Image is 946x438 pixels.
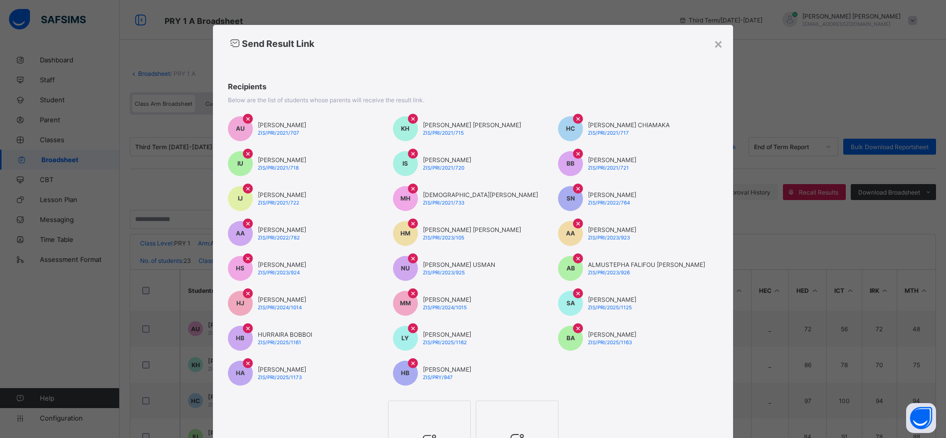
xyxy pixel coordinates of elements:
span: ZIS/PRI/2025/1162 [423,339,467,345]
span: ZIS/PRI/2023/926 [588,269,630,275]
span: [PERSON_NAME] [258,366,306,373]
span: HB [401,369,409,377]
span: ZIS/PRI/2021/722 [258,200,299,206]
span: [PERSON_NAME] [258,296,306,303]
span: [DEMOGRAPHIC_DATA][PERSON_NAME] [423,191,538,199]
span: ZIS/PRY/947 [423,374,453,380]
span: × [575,113,581,123]
span: ZIS/PRI/2021/721 [588,165,629,171]
span: SN [567,195,575,202]
span: ZIS/PRI/2023/105 [423,234,464,240]
span: × [575,218,581,228]
span: [PERSON_NAME] [423,156,471,164]
span: IS [402,160,408,167]
span: ZIS/PRI/2023/925 [423,269,465,275]
span: ZIS/PRI/2022/764 [588,200,630,206]
span: Below are the list of students whose parents will receive the result link. [228,96,424,104]
span: ZIS/PRI/2021/720 [423,165,464,171]
span: × [245,253,251,263]
span: × [575,323,581,333]
span: [PERSON_NAME] [588,296,636,303]
span: ZIS/PRI/2021/733 [423,200,464,206]
span: × [245,113,251,123]
span: × [575,288,581,298]
span: KH [401,125,409,132]
span: [PERSON_NAME] [258,121,306,129]
span: ZIS/PRI/2025/1125 [588,304,632,310]
span: MM [400,299,411,307]
span: × [245,358,251,368]
span: [PERSON_NAME] [258,261,306,268]
span: AA [236,229,245,237]
span: LY [401,334,409,342]
span: × [410,183,416,193]
button: Open asap [906,403,936,433]
span: BB [567,160,574,167]
span: × [410,288,416,298]
span: × [410,358,416,368]
span: [PERSON_NAME] [258,156,306,164]
span: ZIS/PRI/2021/715 [423,130,464,136]
span: [PERSON_NAME] [588,191,636,199]
span: HJ [236,299,244,307]
span: × [245,288,251,298]
span: × [410,113,416,123]
span: × [575,183,581,193]
span: [PERSON_NAME] [588,226,636,233]
span: AU [236,125,245,132]
span: HA [236,369,245,377]
div: × [714,35,723,52]
span: AB [567,264,575,272]
span: BA [567,334,575,342]
span: × [575,148,581,158]
span: ZIS/PRI/2025/1163 [588,339,632,345]
span: MH [400,195,410,202]
span: HURRAIRA BOBBOI [258,331,312,338]
span: × [410,253,416,263]
span: SA [567,299,575,307]
span: NU [401,264,410,272]
span: HC [566,125,575,132]
span: × [245,183,251,193]
span: × [245,218,251,228]
span: ALMUSTEPHA FALIFOU [PERSON_NAME] [588,261,705,268]
span: HM [400,229,410,237]
span: [PERSON_NAME] [588,331,636,338]
span: ZIS/PRI/2024/1014 [258,304,302,310]
span: ZIS/PRI/2021/717 [588,130,629,136]
span: × [410,323,416,333]
span: [PERSON_NAME] [588,156,636,164]
span: ZIS/PRI/2021/718 [258,165,299,171]
span: × [410,218,416,228]
span: [PERSON_NAME] [258,191,306,199]
span: ZIS/PRI/2023/924 [258,269,300,275]
span: [PERSON_NAME] USMAN [423,261,495,268]
span: [PERSON_NAME] [PERSON_NAME] [423,121,521,129]
span: [PERSON_NAME] [423,331,471,338]
span: Recipients [228,82,718,91]
span: ZIS/PRI/2024/1015 [423,304,467,310]
span: AA [566,229,575,237]
span: ZIS/PRI/2025/1173 [258,374,302,380]
span: [PERSON_NAME] CHIAMAKA [588,121,670,129]
span: ZIS/PRI/2022/782 [258,234,300,240]
span: ZIS/PRI/2021/707 [258,130,299,136]
span: IU [237,160,243,167]
span: × [245,323,251,333]
span: IJ [238,195,243,202]
span: × [410,148,416,158]
span: ZIS/PRI/2023/923 [588,234,630,240]
span: × [575,253,581,263]
span: HS [236,264,244,272]
h2: Send Result Link [228,37,718,49]
span: × [245,148,251,158]
span: [PERSON_NAME] [PERSON_NAME] [423,226,521,233]
span: [PERSON_NAME] [423,296,471,303]
span: [PERSON_NAME] [423,366,471,373]
span: HB [236,334,244,342]
span: ZIS/PRI/2025/1161 [258,339,301,345]
span: [PERSON_NAME] [258,226,306,233]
